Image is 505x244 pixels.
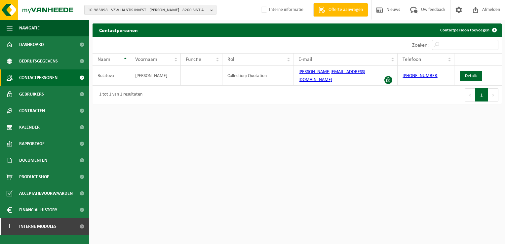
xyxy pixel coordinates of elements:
span: Acceptatievoorwaarden [19,185,73,202]
span: Functie [186,57,201,62]
span: Contracten [19,102,45,119]
label: Zoeken: [412,43,429,48]
span: Rol [227,57,234,62]
button: Next [488,88,498,102]
td: Bulatova [93,66,130,86]
span: Product Shop [19,169,49,185]
h2: Contactpersonen [93,23,144,36]
span: Interne modules [19,218,57,235]
button: 10-983898 - VZW LIANTIS INVEST - [PERSON_NAME] - 8200 SINT-ANDRIES, [STREET_ADDRESS] [84,5,216,15]
a: Contactpersoon toevoegen [435,23,501,37]
span: Documenten [19,152,47,169]
button: 1 [475,88,488,102]
td: [PERSON_NAME] [130,66,181,86]
a: Details [460,71,482,81]
span: Offerte aanvragen [327,7,365,13]
span: Financial History [19,202,57,218]
span: Dashboard [19,36,44,53]
span: Voornaam [135,57,157,62]
span: Bedrijfsgegevens [19,53,58,69]
span: Telefoon [403,57,421,62]
span: E-mail [298,57,312,62]
span: I [7,218,13,235]
a: [PHONE_NUMBER] [403,73,439,78]
span: Gebruikers [19,86,44,102]
span: Navigatie [19,20,40,36]
span: Naam [97,57,110,62]
td: Collection; Quotation [222,66,294,86]
a: [PERSON_NAME][EMAIL_ADDRESS][DOMAIN_NAME] [298,69,365,82]
span: Details [465,74,477,78]
button: Previous [465,88,475,102]
a: Offerte aanvragen [313,3,368,17]
span: Rapportage [19,136,45,152]
span: 10-983898 - VZW LIANTIS INVEST - [PERSON_NAME] - 8200 SINT-ANDRIES, [STREET_ADDRESS] [88,5,208,15]
div: 1 tot 1 van 1 resultaten [96,89,142,101]
label: Interne informatie [260,5,303,15]
span: Kalender [19,119,40,136]
span: Contactpersonen [19,69,58,86]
